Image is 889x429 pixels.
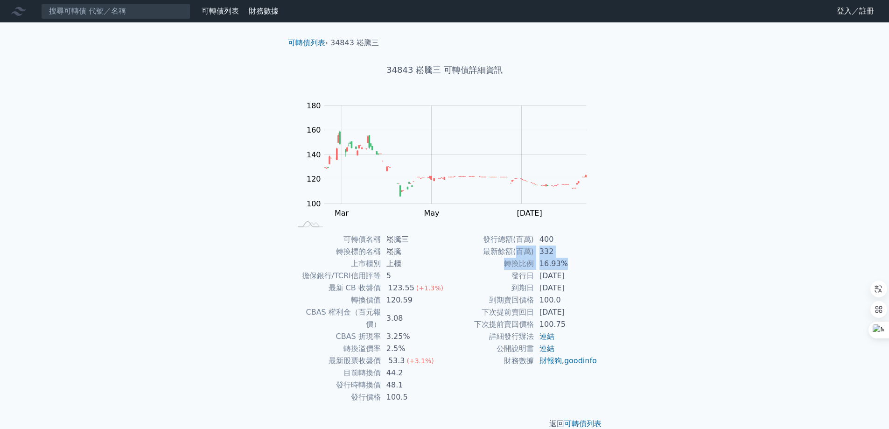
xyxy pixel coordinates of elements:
[445,331,534,343] td: 詳細發行辦法
[292,379,381,391] td: 發行時轉換價
[842,384,889,429] div: 聊天小工具
[292,331,381,343] td: CBAS 折現率
[307,126,321,134] tspan: 160
[445,306,534,318] td: 下次提前賣回日
[534,355,598,367] td: ,
[445,270,534,282] td: 發行日
[280,63,609,77] h1: 34843 崧騰三 可轉債詳細資訊
[534,306,598,318] td: [DATE]
[292,294,381,306] td: 轉換價值
[445,246,534,258] td: 最新餘額(百萬)
[381,246,445,258] td: 崧騰
[381,233,445,246] td: 崧騰三
[381,343,445,355] td: 2.5%
[534,270,598,282] td: [DATE]
[829,4,882,19] a: 登入／註冊
[292,258,381,270] td: 上市櫃別
[386,355,407,367] div: 53.3
[445,258,534,270] td: 轉換比例
[842,384,889,429] iframe: Chat Widget
[302,101,601,218] g: Chart
[307,150,321,159] tspan: 140
[41,3,190,19] input: 搜尋可轉債 代號／名稱
[307,101,321,110] tspan: 180
[534,294,598,306] td: 100.0
[202,7,239,15] a: 可轉債列表
[386,282,416,294] div: 123.55
[534,282,598,294] td: [DATE]
[288,37,328,49] li: ›
[416,284,443,292] span: (+1.3%)
[539,344,554,353] a: 連結
[517,209,542,218] tspan: [DATE]
[534,258,598,270] td: 16.93%
[534,318,598,331] td: 100.75
[445,282,534,294] td: 到期日
[292,282,381,294] td: 最新 CB 收盤價
[381,306,445,331] td: 3.08
[307,175,321,183] tspan: 120
[381,367,445,379] td: 44.2
[381,258,445,270] td: 上櫃
[292,343,381,355] td: 轉換溢價率
[539,332,554,341] a: 連結
[292,367,381,379] td: 目前轉換價
[445,343,534,355] td: 公開說明書
[292,246,381,258] td: 轉換標的名稱
[445,233,534,246] td: 發行總額(百萬)
[249,7,279,15] a: 財務數據
[292,233,381,246] td: 可轉債名稱
[292,306,381,331] td: CBAS 權利金（百元報價）
[381,270,445,282] td: 5
[424,209,439,218] tspan: May
[307,199,321,208] tspan: 100
[330,37,379,49] li: 34843 崧騰三
[445,294,534,306] td: 到期賣回價格
[381,331,445,343] td: 3.25%
[534,233,598,246] td: 400
[292,270,381,282] td: 擔保銀行/TCRI信用評等
[288,38,325,47] a: 可轉債列表
[381,391,445,403] td: 100.5
[445,318,534,331] td: 下次提前賣回價格
[564,356,597,365] a: goodinfo
[335,209,349,218] tspan: Mar
[292,355,381,367] td: 最新股票收盤價
[564,419,602,428] a: 可轉債列表
[292,391,381,403] td: 發行價格
[406,357,434,365] span: (+3.1%)
[445,355,534,367] td: 財務數據
[534,246,598,258] td: 332
[381,294,445,306] td: 120.59
[381,379,445,391] td: 48.1
[539,356,562,365] a: 財報狗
